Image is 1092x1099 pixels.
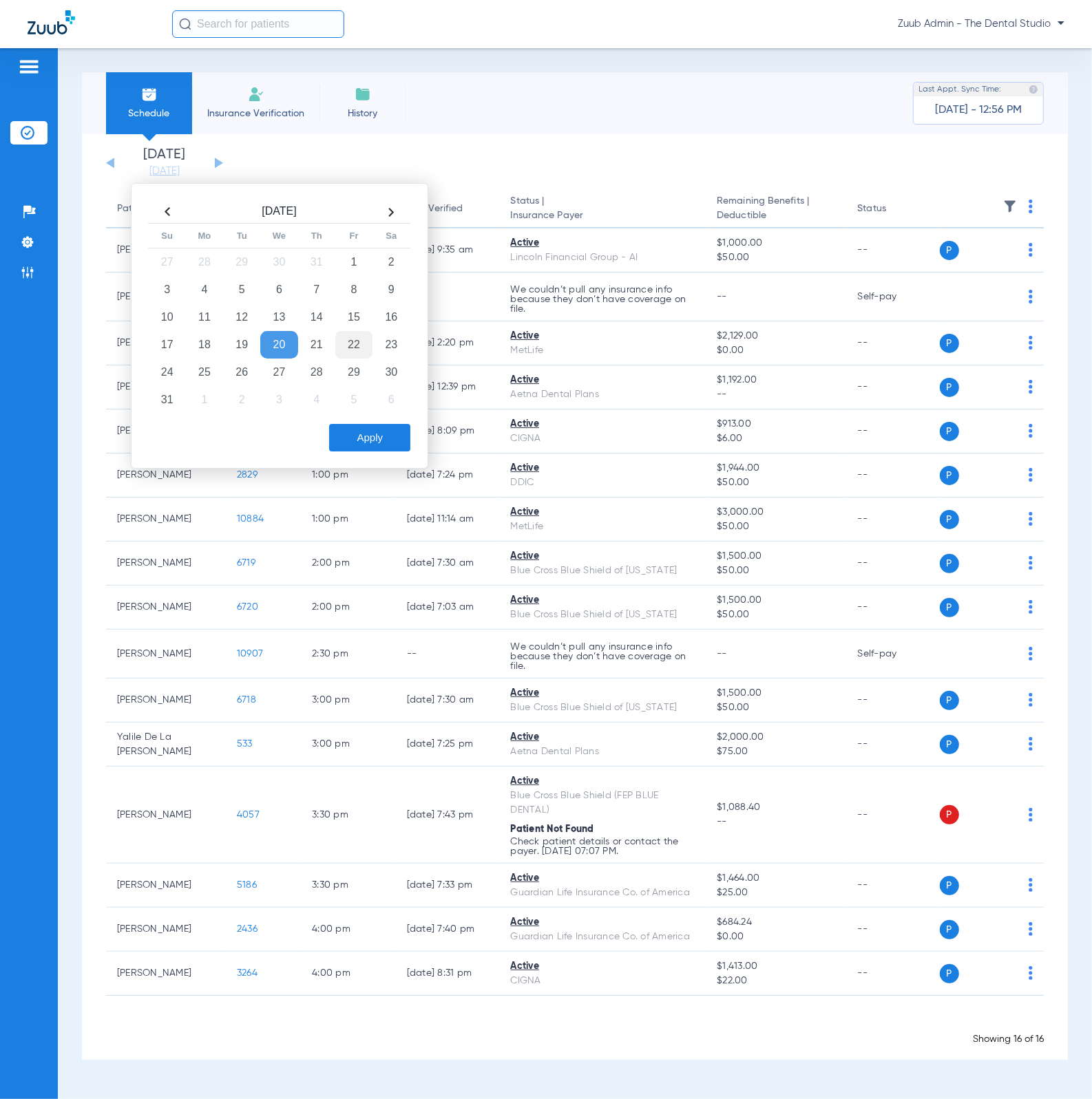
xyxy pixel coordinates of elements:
span: Patient Not Found [511,824,594,834]
td: -- [846,767,939,864]
td: -- [396,630,500,679]
span: Insurance Payer [511,209,695,223]
span: $50.00 [717,564,835,578]
td: [DATE] 7:24 PM [396,454,500,498]
td: [DATE] 2:20 PM [396,321,500,365]
div: Active [511,329,695,343]
div: MetLife [511,520,695,534]
td: [PERSON_NAME] [106,952,226,996]
td: -- [846,365,939,409]
span: P [940,378,959,397]
input: Search for patients [172,10,344,38]
span: P [940,735,959,754]
td: [DATE] 7:03 AM [396,586,500,630]
td: [PERSON_NAME] [106,767,226,864]
td: [DATE] 12:39 PM [396,365,500,409]
span: P [940,598,959,617]
img: group-dot-blue.svg [1029,336,1033,350]
div: Active [511,593,695,608]
div: Active [511,871,695,886]
td: [PERSON_NAME] [106,679,226,723]
span: P [940,691,959,710]
div: Active [511,549,695,564]
span: -- [717,292,727,301]
td: -- [396,273,500,321]
td: [DATE] 7:30 AM [396,679,500,723]
span: $2,129.00 [717,329,835,343]
div: Active [511,915,695,930]
td: -- [846,498,939,542]
img: group-dot-blue.svg [1029,966,1033,980]
span: $50.00 [717,608,835,622]
img: group-dot-blue.svg [1029,424,1033,438]
img: group-dot-blue.svg [1029,600,1033,614]
div: Active [511,236,695,250]
td: 3:30 PM [301,767,395,864]
span: P [940,422,959,441]
div: Guardian Life Insurance Co. of America [511,886,695,900]
td: -- [846,228,939,273]
div: Active [511,505,695,520]
td: Self-pay [846,630,939,679]
th: Status [846,190,939,228]
td: -- [846,586,939,630]
span: $1,464.00 [717,871,835,886]
span: Zuub Admin - The Dental Studio [898,17,1064,31]
td: -- [846,952,939,996]
div: Active [511,959,695,974]
div: Aetna Dental Plans [511,387,695,402]
div: Lincoln Financial Group - AI [511,250,695,265]
img: group-dot-blue.svg [1029,380,1033,394]
td: [DATE] 7:25 PM [396,723,500,767]
p: Check patient details or contact the payer. [DATE] 07:07 PM. [511,837,695,856]
span: $6.00 [717,431,835,446]
td: [DATE] 9:35 AM [396,228,500,273]
div: Active [511,686,695,701]
p: We couldn’t pull any insurance info because they don’t have coverage on file. [511,642,695,671]
span: 10884 [237,514,264,524]
img: group-dot-blue.svg [1029,647,1033,661]
span: Schedule [116,107,182,120]
td: -- [846,409,939,454]
img: filter.svg [1003,200,1017,213]
td: Yalile De La [PERSON_NAME] [106,723,226,767]
div: Active [511,417,695,431]
span: Showing 16 of 16 [973,1034,1044,1044]
td: -- [846,864,939,908]
img: group-dot-blue.svg [1029,512,1033,526]
img: group-dot-blue.svg [1029,290,1033,303]
span: $50.00 [717,701,835,715]
div: Blue Cross Blue Shield of [US_STATE] [511,608,695,622]
span: $1,413.00 [717,959,835,974]
img: Search Icon [179,18,191,30]
img: group-dot-blue.svg [1029,737,1033,751]
img: Zuub Logo [28,10,75,34]
span: $1,192.00 [717,373,835,387]
img: group-dot-blue.svg [1029,922,1033,936]
td: 4:00 PM [301,952,395,996]
td: [PERSON_NAME] [106,908,226,952]
td: 2:00 PM [301,542,395,586]
span: Insurance Verification [202,107,309,120]
img: hamburger-icon [18,58,40,75]
a: [DATE] [123,164,206,178]
span: P [940,876,959,895]
span: P [940,510,959,529]
td: -- [846,454,939,498]
img: group-dot-blue.svg [1029,808,1033,822]
span: Deductible [717,209,835,223]
div: Aetna Dental Plans [511,745,695,759]
div: Active [511,461,695,476]
td: [DATE] 8:09 PM [396,409,500,454]
button: Apply [329,424,410,451]
span: 6718 [237,695,256,705]
img: group-dot-blue.svg [1029,556,1033,570]
span: P [940,805,959,824]
td: 2:30 PM [301,630,395,679]
img: Manual Insurance Verification [248,86,264,103]
span: 4057 [237,810,260,820]
div: DDIC [511,476,695,490]
img: group-dot-blue.svg [1029,243,1033,257]
iframe: Chat Widget [1023,1033,1092,1099]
